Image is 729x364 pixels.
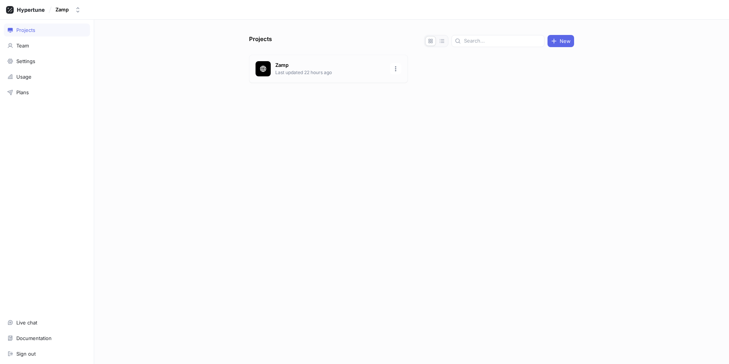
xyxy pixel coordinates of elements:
[275,69,385,76] p: Last updated 22 hours ago
[16,351,36,357] div: Sign out
[16,335,52,341] div: Documentation
[4,332,90,345] a: Documentation
[275,62,385,69] p: Zamp
[4,24,90,36] a: Projects
[16,74,32,80] div: Usage
[55,6,69,13] div: Zamp
[4,86,90,99] a: Plans
[16,58,35,64] div: Settings
[52,3,84,16] button: Zamp
[16,320,37,326] div: Live chat
[4,39,90,52] a: Team
[548,35,574,47] button: New
[16,43,29,49] div: Team
[16,89,29,95] div: Plans
[16,27,35,33] div: Projects
[249,35,272,47] p: Projects
[4,70,90,83] a: Usage
[464,37,541,45] input: Search...
[4,55,90,68] a: Settings
[560,39,571,43] span: New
